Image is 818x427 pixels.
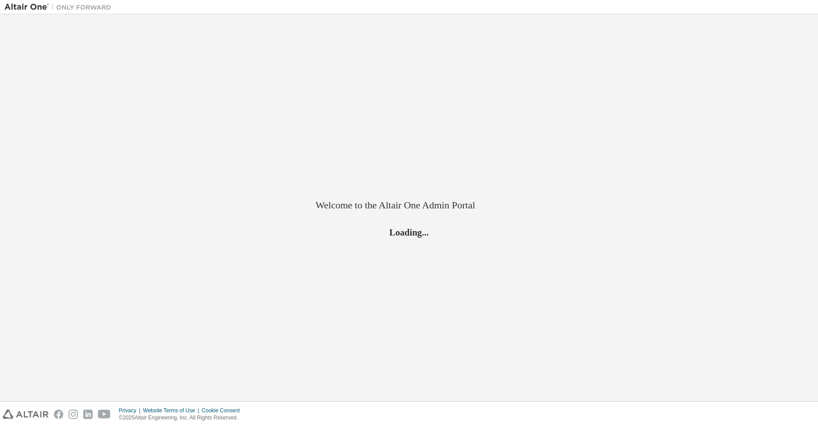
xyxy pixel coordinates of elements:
div: Website Terms of Use [143,407,202,414]
img: altair_logo.svg [3,410,49,419]
h2: Welcome to the Altair One Admin Portal [316,199,502,211]
div: Cookie Consent [202,407,245,414]
img: facebook.svg [54,410,63,419]
img: Altair One [4,3,116,12]
img: instagram.svg [69,410,78,419]
h2: Loading... [316,226,502,238]
img: youtube.svg [98,410,111,419]
div: Privacy [119,407,143,414]
img: linkedin.svg [83,410,93,419]
p: © 2025 Altair Engineering, Inc. All Rights Reserved. [119,414,245,422]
